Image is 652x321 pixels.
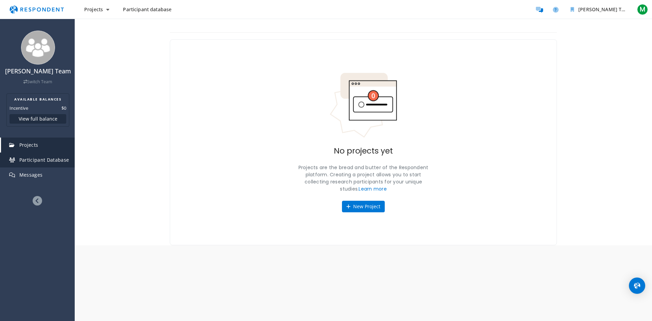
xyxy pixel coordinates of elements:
[549,3,562,16] a: Help and support
[578,6,632,13] span: [PERSON_NAME] Team
[334,146,393,156] h2: No projects yet
[21,31,55,65] img: team_avatar_256.png
[19,157,69,163] span: Participant Database
[565,3,633,16] button: Mulki Marid Ridmawan Team
[5,3,68,16] img: respondent-logo.png
[342,201,385,212] button: New Project
[629,278,645,294] div: Open Intercom Messenger
[117,3,177,16] a: Participant database
[79,3,115,16] button: Projects
[19,172,43,178] span: Messages
[10,96,66,102] h2: AVAILABLE BALANCES
[84,6,103,13] span: Projects
[19,142,38,148] span: Projects
[23,79,52,85] a: Switch Team
[123,6,171,13] span: Participant database
[61,105,66,111] dd: $0
[6,93,69,127] section: Balance summary
[637,4,648,15] span: M
[532,3,546,16] a: Message participants
[10,114,66,124] button: View full balance
[636,3,649,16] button: M
[10,105,28,111] dt: Incentive
[359,185,387,192] a: Learn more
[329,72,397,138] img: No projects indicator
[4,68,71,75] h4: [PERSON_NAME] Team
[295,164,431,193] p: Projects are the bread and butter of the Respondent platform. Creating a project allows you to st...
